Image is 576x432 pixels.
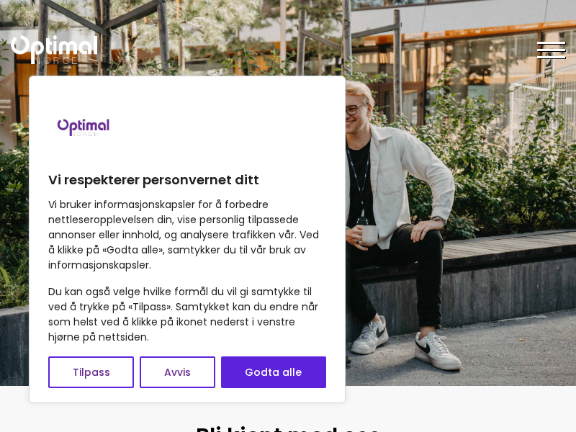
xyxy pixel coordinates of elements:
[48,197,326,273] p: Vi bruker informasjonskapsler for å forbedre nettleseropplevelsen din, vise personlig tilpassede ...
[48,171,326,189] p: Vi respekterer personvernet ditt
[11,35,97,64] img: Optimal Norge
[48,284,326,345] p: Du kan også velge hvilke formål du vil gi samtykke til ved å trykke på «Tilpass». Samtykket kan d...
[140,356,215,388] button: Avvis
[221,356,326,388] button: Godta alle
[48,356,134,388] button: Tilpass
[29,76,346,403] div: Vi respekterer personvernet ditt
[48,91,120,163] img: Brand logo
